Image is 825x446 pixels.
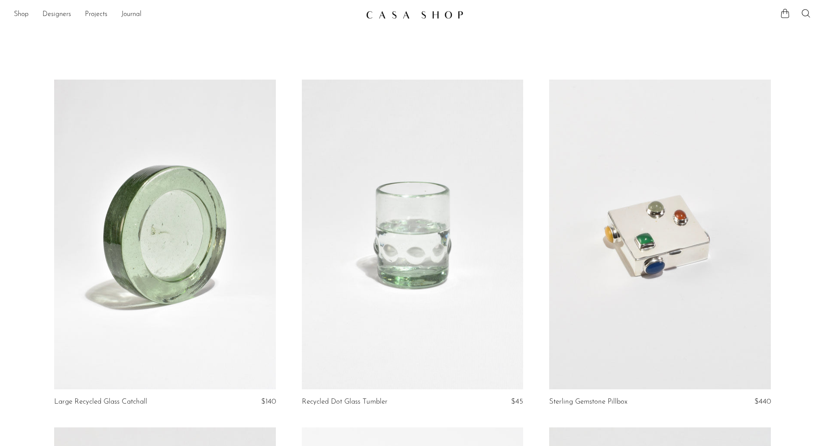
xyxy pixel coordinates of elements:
a: Designers [42,9,71,20]
a: Projects [85,9,107,20]
a: Shop [14,9,29,20]
a: Large Recycled Glass Catchall [54,398,147,406]
nav: Desktop navigation [14,7,359,22]
span: $45 [511,398,523,405]
a: Sterling Gemstone Pillbox [549,398,628,406]
a: Journal [121,9,142,20]
ul: NEW HEADER MENU [14,7,359,22]
a: Recycled Dot Glass Tumbler [302,398,388,406]
span: $440 [754,398,771,405]
span: $140 [261,398,276,405]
